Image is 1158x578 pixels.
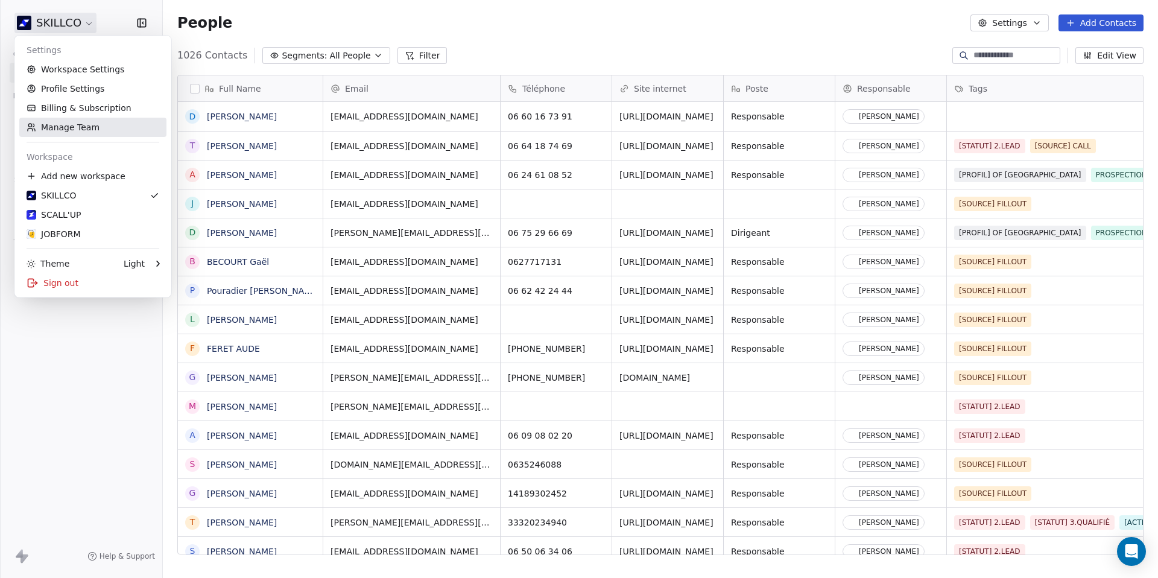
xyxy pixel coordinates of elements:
[27,210,36,220] img: logo%20scall%20up%202%20(3).png
[19,147,166,167] div: Workspace
[27,258,69,270] div: Theme
[19,118,166,137] a: Manage Team
[27,228,81,240] div: JOBFORM
[19,98,166,118] a: Billing & Subscription
[19,273,166,293] div: Sign out
[19,60,166,79] a: Workspace Settings
[27,191,36,200] img: Skillco%20logo%20icon%20(2).png
[27,209,81,221] div: SCALL'UP
[27,189,77,202] div: SKILLCO
[19,79,166,98] a: Profile Settings
[27,229,36,239] img: Logo%20Jobform%20blanc%20(1).png%2000-16-40-377.png
[19,167,166,186] div: Add new workspace
[124,258,145,270] div: Light
[19,40,166,60] div: Settings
